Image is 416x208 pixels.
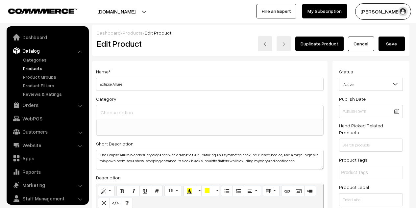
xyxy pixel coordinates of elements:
[282,42,286,46] img: right-arrow.png
[97,29,405,36] div: / /
[21,82,86,89] a: Product Filters
[263,186,280,196] button: Table
[257,4,296,18] a: Hire an Expert
[341,169,399,176] input: Product Tags
[96,95,116,102] label: Category
[8,193,86,204] a: Staff Management
[123,30,143,36] a: Products
[339,68,353,75] label: Status
[244,186,261,196] button: Paragraph
[281,186,293,196] button: Link (CTRL+K)
[97,39,219,49] h2: Edit Product
[221,186,233,196] button: Unordered list (CTRL+SHIFT+NUM7)
[339,105,403,118] input: Publish Date
[379,37,405,51] button: Save
[164,186,182,196] button: Font Size
[339,79,403,90] span: Active
[8,113,86,124] a: WebPOS
[74,3,159,20] button: [DOMAIN_NAME]
[8,152,86,164] a: Apps
[96,78,324,91] input: Name
[139,186,151,196] button: Underline (CTRL+U)
[8,7,66,14] a: COMMMERCE
[97,30,121,36] a: Dashboard
[99,108,321,117] input: Choose option
[21,73,86,80] a: Product Groups
[8,99,86,111] a: Orders
[8,45,86,57] a: Catalog
[8,126,86,138] a: Customers
[8,9,77,13] img: COMMMERCE
[304,186,316,196] button: Video
[263,42,267,46] img: left-arrow.png
[145,30,171,36] span: Edit Product
[8,179,86,191] a: Marketing
[8,31,86,43] a: Dashboard
[293,186,305,196] button: Picture
[295,37,344,51] a: Duplicate Product
[96,150,324,169] textarea: The Eclipse Allure blends sultry elegance with dramatic flair. Featuring an asymmetric neckline, ...
[201,186,213,196] button: Background Color
[96,140,134,147] label: Short Description
[339,78,403,91] span: Active
[398,7,408,16] img: user
[21,56,86,63] a: Categories
[151,186,163,196] button: Remove Font Style (CTRL+\)
[302,4,347,18] a: My Subscription
[8,166,86,178] a: Reports
[339,139,403,152] input: Search products
[339,193,403,206] input: Enter Label
[21,65,86,72] a: Products
[116,186,128,196] button: Bold (CTRL+B)
[232,186,244,196] button: Ordered list (CTRL+SHIFT+NUM8)
[98,186,115,196] button: Style
[184,186,195,196] button: Recent Color
[8,139,86,151] a: Website
[168,188,173,193] span: 16
[355,3,411,20] button: [PERSON_NAME]
[128,186,140,196] button: Italic (CTRL+I)
[96,174,121,181] label: Description
[339,95,366,102] label: Publish Date
[195,186,202,196] button: More Color
[348,37,374,51] a: Cancel
[21,91,86,97] a: Reviews & Ratings
[96,68,111,75] label: Name
[213,186,219,196] button: More Color
[339,184,369,191] label: Product Label
[339,156,368,163] label: Product Tags
[339,122,403,136] label: Hand Picked Related Products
